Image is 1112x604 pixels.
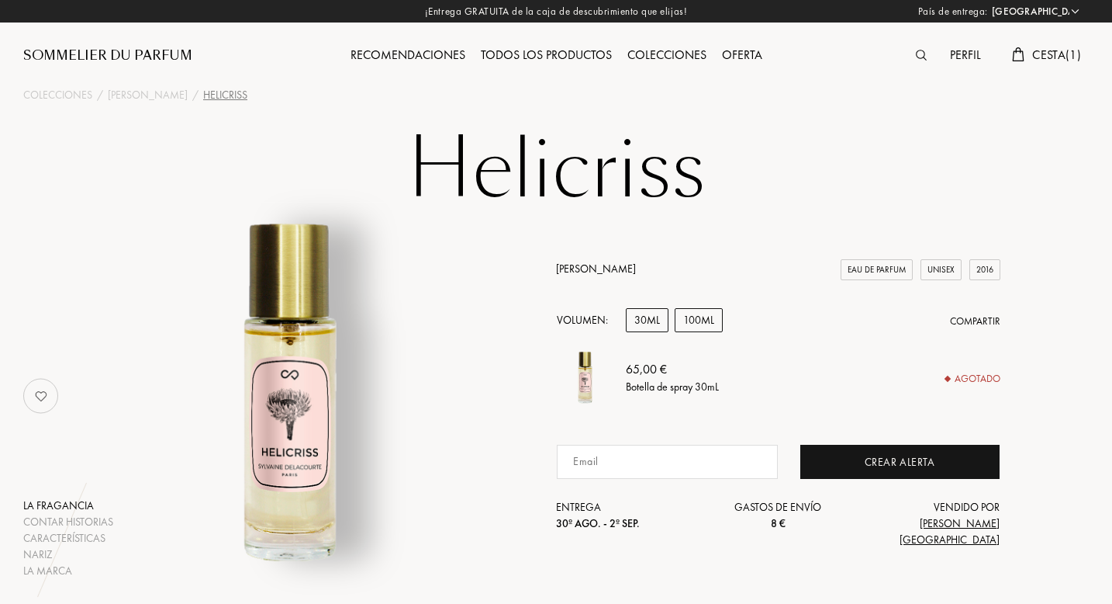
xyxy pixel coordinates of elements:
a: [PERSON_NAME] [556,262,636,276]
div: Recomendaciones [343,46,473,66]
span: 30º ago. - 2º sep. [556,516,640,530]
a: Colecciones [23,87,92,103]
div: Colecciones [620,46,714,66]
div: 100mL [675,308,723,332]
div: Entrega [556,499,704,532]
div: / [97,87,103,103]
div: Contar historias [23,514,113,530]
a: Colecciones [620,47,714,63]
div: Crear alerta [800,445,1000,479]
div: Unisex [920,259,962,280]
div: Volumen: [556,308,616,332]
h1: Helicriss [168,127,944,213]
div: Botella de spray 30mL [626,378,719,394]
div: 65,00 € [626,359,719,378]
div: Compartir [950,314,1000,329]
div: / [192,87,199,103]
a: Perfil [942,47,989,63]
div: Perfil [942,46,989,66]
div: Todos los productos [473,46,620,66]
span: Cesta ( 1 ) [1032,47,1081,63]
img: search_icn.svg [916,50,927,61]
a: [PERSON_NAME] [108,87,188,103]
div: La marca [23,563,113,579]
input: Email [557,445,778,479]
span: País de entrega: [918,4,988,19]
div: Gastos de envío [704,499,852,532]
div: 30mL [626,308,668,332]
div: La fragancia [23,498,113,514]
div: Vendido por [852,499,1000,548]
div: Características [23,530,113,547]
div: Oferta [714,46,770,66]
a: Sommelier du Parfum [23,47,192,65]
a: Todos los productos [473,47,620,63]
div: Nariz [23,547,113,563]
div: 2016 [969,259,1000,280]
img: no_like_p.png [26,380,57,411]
a: Recomendaciones [343,47,473,63]
div: Eau de Parfum [841,259,913,280]
span: [PERSON_NAME] [GEOGRAPHIC_DATA] [900,516,1000,547]
img: Helicriss Sylvaine Delacourte [98,197,480,579]
a: Oferta [714,47,770,63]
img: Helicriss Sylvaine Delacourte [556,348,614,406]
span: 8 € [771,516,786,530]
div: Agotado [945,371,1000,387]
div: Helicriss [203,87,247,103]
img: cart.svg [1012,47,1024,61]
